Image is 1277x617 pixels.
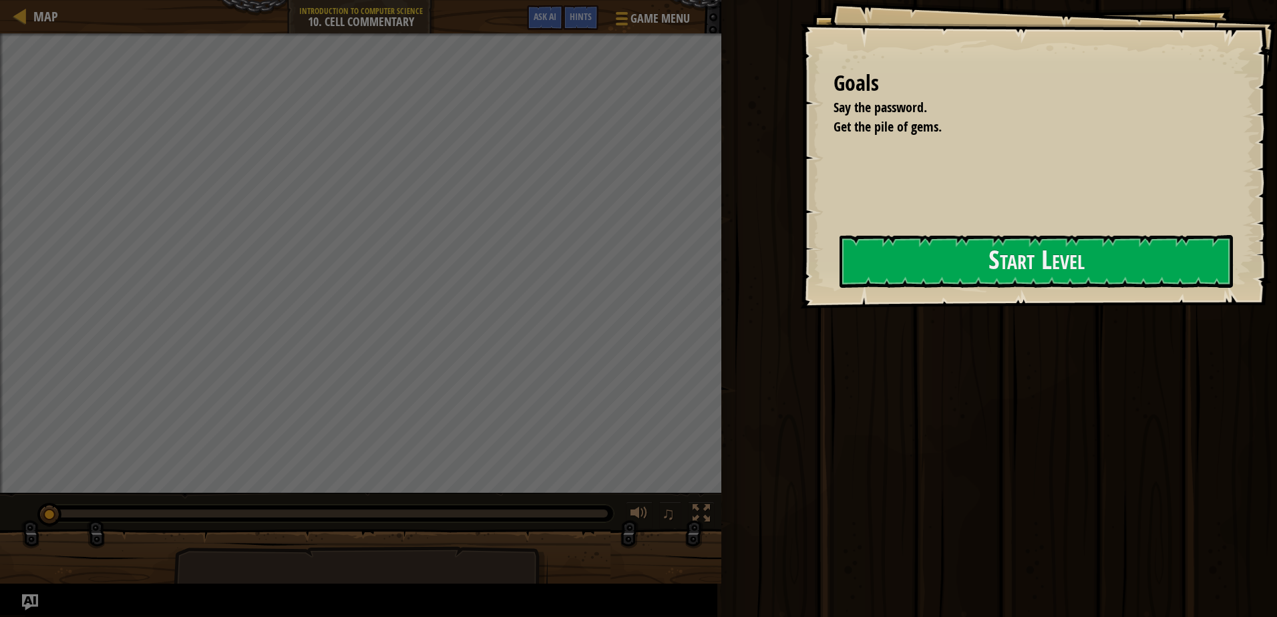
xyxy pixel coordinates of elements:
[22,594,38,610] button: Ask AI
[570,10,592,23] span: Hints
[33,7,58,25] span: Map
[834,68,1230,99] div: Goals
[626,501,653,529] button: Adjust volume
[662,503,675,524] span: ♫
[834,98,927,116] span: Say the password.
[817,118,1227,137] li: Get the pile of gems.
[527,5,563,30] button: Ask AI
[534,10,556,23] span: Ask AI
[688,501,715,529] button: Toggle fullscreen
[630,10,690,27] span: Game Menu
[27,7,58,25] a: Map
[605,5,698,37] button: Game Menu
[840,235,1233,288] button: Start Level
[834,118,942,136] span: Get the pile of gems.
[659,501,682,529] button: ♫
[817,98,1227,118] li: Say the password.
